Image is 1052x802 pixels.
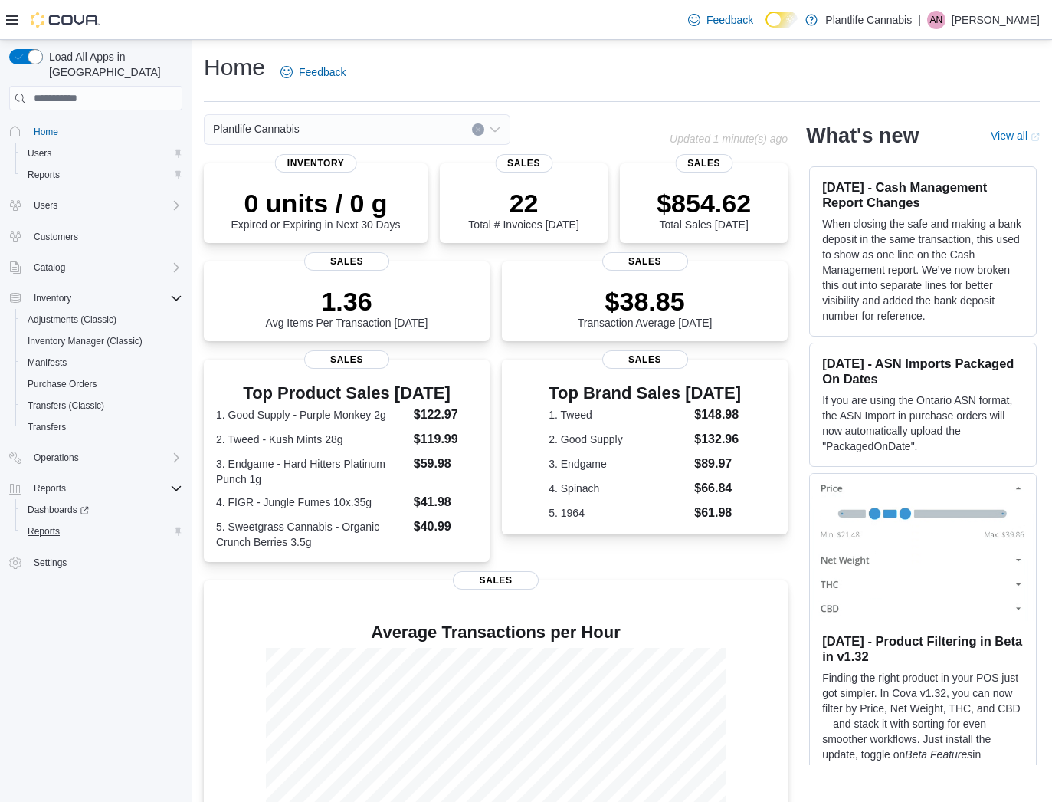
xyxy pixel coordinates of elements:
p: When closing the safe and making a bank deposit in the same transaction, this used to show as one... [822,216,1024,324]
p: $854.62 [657,188,751,219]
span: Reports [28,479,182,498]
div: Avg Items Per Transaction [DATE] [266,286,428,329]
button: Users [3,195,188,216]
button: Inventory [3,288,188,309]
a: Feedback [682,5,759,35]
p: $38.85 [578,286,713,317]
span: Inventory [34,292,71,304]
button: Manifests [15,352,188,373]
a: Home [28,123,64,141]
p: If you are using the Ontario ASN format, the ASN Import in purchase orders will now automatically... [822,393,1024,454]
a: Adjustments (Classic) [21,311,123,329]
p: 22 [468,188,578,219]
span: Dashboards [21,501,182,519]
span: Sales [304,252,390,271]
span: Catalog [28,258,182,277]
span: Reports [28,169,60,181]
dd: $122.97 [414,406,477,424]
em: Beta Features [905,748,972,761]
dd: $41.98 [414,493,477,511]
a: Dashboards [15,499,188,521]
div: Total # Invoices [DATE] [468,188,578,231]
span: Load All Apps in [GEOGRAPHIC_DATA] [43,49,182,80]
dd: $59.98 [414,455,477,473]
p: | [918,11,921,29]
button: Adjustments (Classic) [15,309,188,330]
span: Users [28,147,51,159]
dt: 3. Endgame [549,456,688,472]
dd: $132.96 [694,430,741,449]
span: Settings [34,557,67,569]
span: Adjustments (Classic) [21,311,182,329]
span: Inventory [28,289,182,307]
span: Users [34,199,57,212]
p: 1.36 [266,286,428,317]
a: Users [21,144,57,163]
span: Inventory Manager (Classic) [28,335,143,347]
div: Transaction Average [DATE] [578,286,713,329]
p: Plantlife Cannabis [825,11,912,29]
h4: Average Transactions per Hour [216,623,775,642]
p: 0 units / 0 g [231,188,401,219]
span: Reports [28,525,60,537]
p: Updated 1 minute(s) ago [670,133,788,145]
a: Reports [21,522,66,541]
span: Sales [675,154,732,173]
span: Dashboards [28,504,89,516]
a: Customers [28,228,84,246]
a: Transfers (Classic) [21,396,110,415]
h3: [DATE] - Cash Management Report Changes [822,179,1024,210]
button: Operations [28,449,85,467]
span: Plantlife Cannabis [213,120,300,138]
button: Home [3,120,188,142]
span: Inventory Manager (Classic) [21,332,182,350]
span: Sales [602,350,688,369]
h3: Top Product Sales [DATE] [216,384,477,403]
span: Operations [28,449,182,467]
span: Settings [28,553,182,572]
span: Sales [453,571,539,590]
span: Sales [304,350,390,369]
span: Purchase Orders [28,378,97,390]
span: Users [21,144,182,163]
dd: $89.97 [694,455,741,473]
button: Catalog [3,257,188,278]
button: Users [28,196,64,215]
button: Settings [3,551,188,574]
div: Expired or Expiring in Next 30 Days [231,188,401,231]
button: Operations [3,447,188,468]
h3: [DATE] - Product Filtering in Beta in v1.32 [822,633,1024,664]
span: Adjustments (Classic) [28,314,116,326]
img: Cova [31,12,100,28]
span: Reports [34,482,66,495]
input: Dark Mode [765,12,798,28]
button: Customers [3,225,188,248]
dt: 5. Sweetgrass Cannabis - Organic Crunch Berries 3.5g [216,519,408,550]
span: Inventory [275,154,357,173]
dt: 3. Endgame - Hard Hitters Platinum Punch 1g [216,456,408,487]
span: Users [28,196,182,215]
button: Catalog [28,258,71,277]
span: Manifests [21,353,182,372]
a: View allExternal link [991,130,1040,142]
span: Home [28,121,182,140]
dt: 2. Tweed - Kush Mints 28g [216,432,408,447]
a: Inventory Manager (Classic) [21,332,149,350]
dt: 4. Spinach [549,481,688,496]
span: Customers [34,231,78,243]
dt: 2. Good Supply [549,432,688,447]
span: Sales [602,252,688,271]
a: Manifests [21,353,73,372]
div: Total Sales [DATE] [657,188,751,231]
nav: Complex example [9,113,182,613]
dt: 1. Tweed [549,407,688,422]
p: [PERSON_NAME] [952,11,1040,29]
div: Aditya Nicolis [927,11,945,29]
dd: $40.99 [414,518,477,536]
span: Reports [21,166,182,184]
button: Inventory Manager (Classic) [15,330,188,352]
h1: Home [204,52,265,83]
dt: 4. FIGR - Jungle Fumes 10x.35g [216,495,408,510]
svg: External link [1031,133,1040,142]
